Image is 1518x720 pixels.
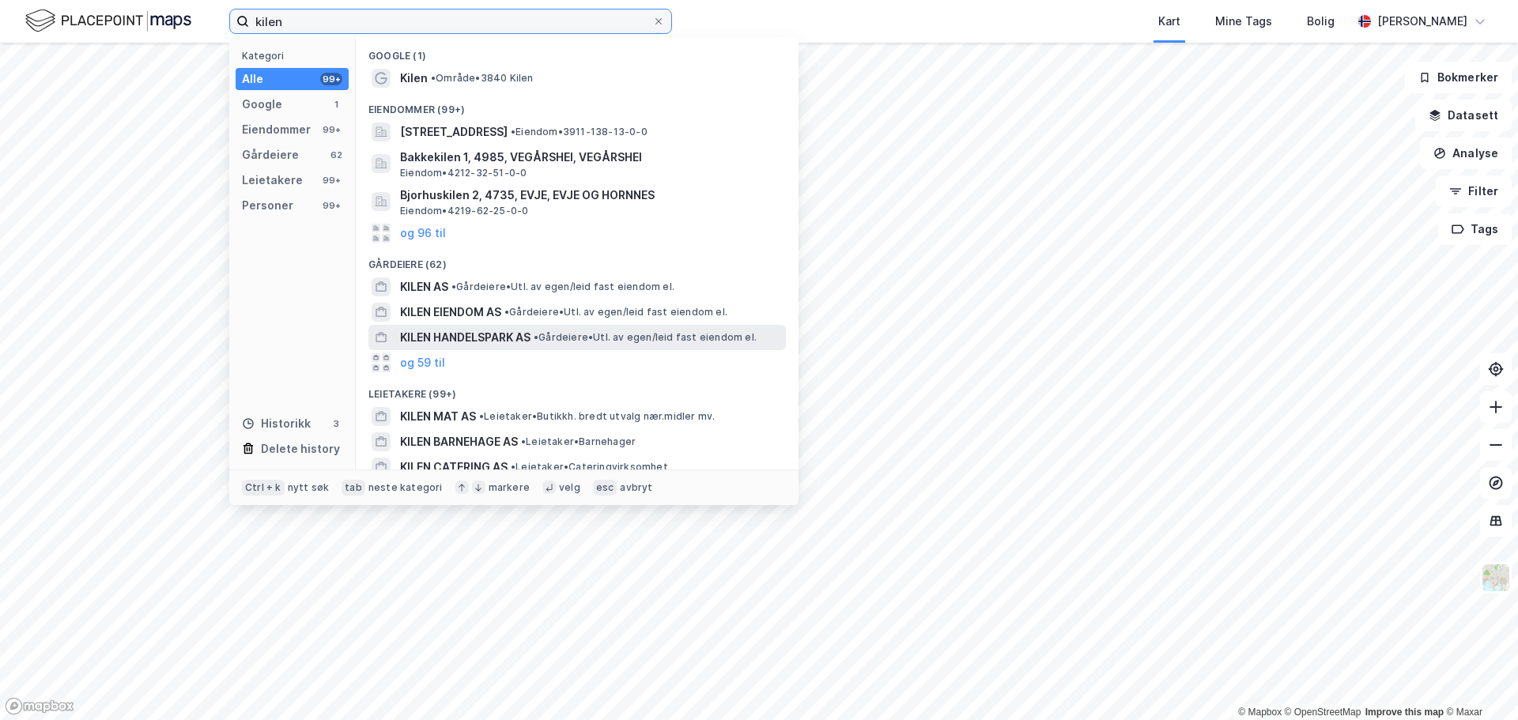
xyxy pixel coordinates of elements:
div: Kategori [242,50,349,62]
div: Alle [242,70,263,89]
span: Bjorhuskilen 2, 4735, EVJE, EVJE OG HORNNES [400,186,780,205]
div: Eiendommer [242,120,311,139]
img: Z [1481,563,1511,593]
span: KILEN EIENDOM AS [400,303,501,322]
div: Google [242,95,282,114]
div: 3 [330,417,342,430]
span: • [451,281,456,292]
div: velg [559,481,580,494]
span: • [521,435,526,447]
input: Søk på adresse, matrikkel, gårdeiere, leietakere eller personer [249,9,652,33]
a: Improve this map [1365,707,1444,718]
span: KILEN AS [400,277,448,296]
span: Område • 3840 Kilen [431,72,534,85]
a: Mapbox [1238,707,1282,718]
span: Leietaker • Butikkh. bredt utvalg nær.midler mv. [479,410,715,423]
span: Leietaker • Barnehager [521,435,636,448]
div: [PERSON_NAME] [1377,12,1467,31]
span: • [504,306,509,318]
button: Analyse [1420,138,1512,169]
div: Gårdeiere (62) [356,246,799,274]
div: Mine Tags [1215,12,1272,31]
img: logo.f888ab2527a4732fd821a326f86c7f29.svg [25,7,191,35]
iframe: Chat Widget [1439,644,1518,720]
div: Eiendommer (99+) [356,91,799,119]
span: KILEN MAT AS [400,407,476,426]
span: Eiendom • 3911-138-13-0-0 [511,126,648,138]
span: Eiendom • 4219-62-25-0-0 [400,205,528,217]
div: tab [342,480,365,496]
div: 99+ [320,199,342,212]
div: markere [489,481,530,494]
span: • [431,72,436,84]
div: Historikk [242,414,311,433]
div: 1 [330,98,342,111]
span: • [511,461,515,473]
div: neste kategori [368,481,443,494]
button: Tags [1438,213,1512,245]
div: Kart [1158,12,1180,31]
button: Filter [1436,175,1512,207]
span: • [511,126,515,138]
div: 99+ [320,123,342,136]
span: Gårdeiere • Utl. av egen/leid fast eiendom el. [504,306,727,319]
div: Ctrl + k [242,480,285,496]
div: avbryt [620,481,652,494]
div: 99+ [320,73,342,85]
div: Google (1) [356,37,799,66]
span: Bakkekilen 1, 4985, VEGÅRSHEI, VEGÅRSHEI [400,148,780,167]
div: Gårdeiere [242,145,299,164]
div: Personer [242,196,293,215]
span: [STREET_ADDRESS] [400,123,508,141]
div: Bolig [1307,12,1335,31]
div: 99+ [320,174,342,187]
span: • [479,410,484,422]
div: Leietakere (99+) [356,375,799,404]
button: og 59 til [400,353,445,372]
span: KILEN BARNEHAGE AS [400,432,518,451]
div: 62 [330,149,342,161]
span: KILEN HANDELSPARK AS [400,328,531,347]
a: Mapbox homepage [5,697,74,715]
button: og 96 til [400,224,446,243]
a: OpenStreetMap [1285,707,1361,718]
button: Datasett [1415,100,1512,131]
span: Leietaker • Cateringvirksomhet [511,461,668,473]
span: Gårdeiere • Utl. av egen/leid fast eiendom el. [534,331,757,344]
div: Leietakere [242,171,303,190]
div: Delete history [261,439,340,458]
button: Bokmerker [1405,62,1512,93]
span: KILEN CATERING AS [400,458,508,477]
span: Kilen [400,69,428,88]
span: Eiendom • 4212-32-51-0-0 [400,167,527,179]
div: nytt søk [288,481,330,494]
div: esc [593,480,617,496]
span: • [534,331,538,343]
span: Gårdeiere • Utl. av egen/leid fast eiendom el. [451,281,674,293]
